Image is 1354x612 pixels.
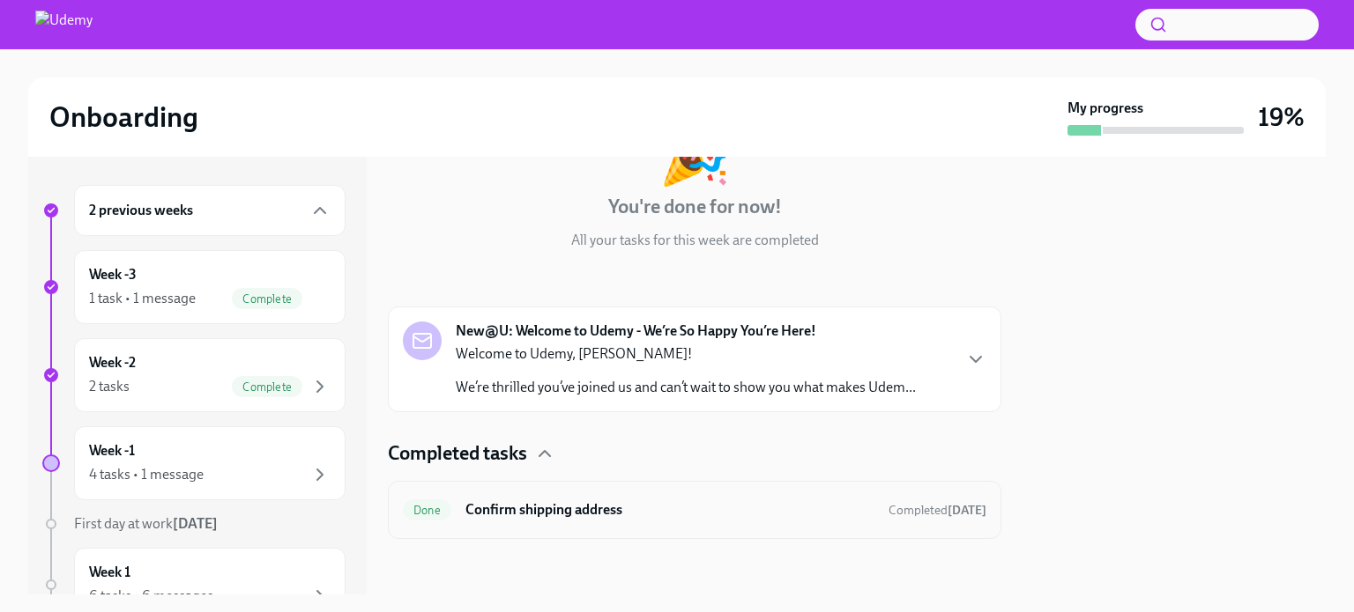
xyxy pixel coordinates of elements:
[42,426,346,500] a: Week -14 tasks • 1 message
[889,503,986,518] span: Completed
[89,441,135,461] h6: Week -1
[35,11,93,39] img: Udemy
[89,353,136,372] h6: Week -2
[74,185,346,236] div: 2 previous weeks
[89,377,130,396] div: 2 tasks
[1068,99,1143,118] strong: My progress
[571,231,819,250] p: All your tasks for this week are completed
[89,289,196,308] div: 1 task • 1 message
[456,378,916,397] p: We’re thrilled you’ve joined us and can’t wait to show you what makes Udem...
[456,344,916,364] p: Welcome to Udemy, [PERSON_NAME]!
[89,563,130,582] h6: Week 1
[403,504,451,517] span: Done
[42,338,346,412] a: Week -22 tasksComplete
[658,125,731,183] div: 🎉
[173,515,218,532] strong: [DATE]
[889,502,986,519] span: September 26th, 2025 17:18
[388,440,527,467] h4: Completed tasks
[74,515,218,532] span: First day at work
[456,321,816,341] strong: New@U: Welcome to Udemy - We’re So Happy You’re Here!
[49,100,198,135] h2: Onboarding
[232,292,302,306] span: Complete
[42,250,346,324] a: Week -31 task • 1 messageComplete
[89,265,137,284] h6: Week -3
[89,465,204,484] div: 4 tasks • 1 message
[1258,101,1305,133] h3: 19%
[948,503,986,518] strong: [DATE]
[465,500,874,520] h6: Confirm shipping address
[232,380,302,394] span: Complete
[89,586,213,606] div: 6 tasks • 6 messages
[89,201,193,220] h6: 2 previous weeks
[403,496,986,524] a: DoneConfirm shipping addressCompleted[DATE]
[42,514,346,534] a: First day at work[DATE]
[608,194,782,220] h4: You're done for now!
[388,440,1001,467] div: Completed tasks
